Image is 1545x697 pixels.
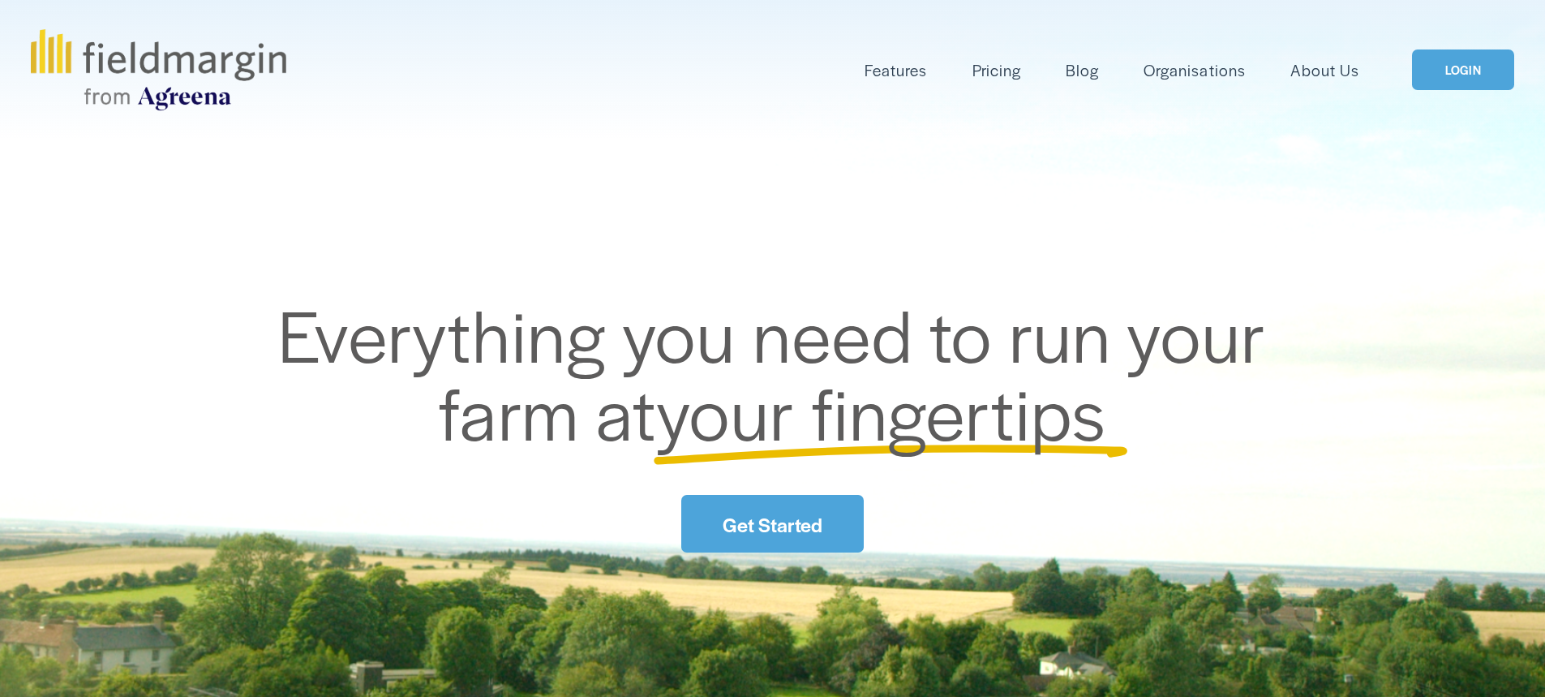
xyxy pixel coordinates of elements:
a: Get Started [681,495,863,553]
a: Organisations [1144,57,1245,84]
span: Features [865,58,927,82]
img: fieldmargin.com [31,29,285,110]
a: About Us [1290,57,1359,84]
a: Pricing [972,57,1021,84]
a: folder dropdown [865,57,927,84]
a: Blog [1066,57,1099,84]
span: your fingertips [656,360,1106,462]
a: LOGIN [1412,49,1514,91]
span: Everything you need to run your farm at [278,282,1283,462]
